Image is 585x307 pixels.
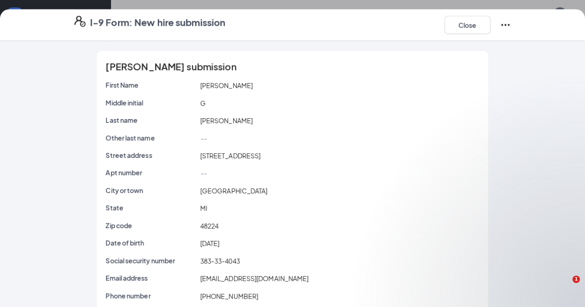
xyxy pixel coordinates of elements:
[106,168,197,177] p: Apt number
[200,81,253,90] span: [PERSON_NAME]
[106,150,197,160] p: Street address
[106,256,197,265] p: Social security number
[200,222,219,230] span: 48224
[200,187,268,195] span: [GEOGRAPHIC_DATA]
[106,203,197,212] p: State
[106,62,237,71] span: [PERSON_NAME] submission
[554,276,576,298] iframe: Intercom live chat
[200,257,240,265] span: 383-33-4043
[444,16,491,34] button: Close
[200,204,208,212] span: MI
[106,273,197,283] p: Email address
[106,291,197,300] p: Phone number
[74,16,86,27] svg: FormI9EVerifyIcon
[200,169,207,177] span: --
[106,115,197,125] p: Last name
[106,133,197,142] p: Other last name
[200,151,261,160] span: [STREET_ADDRESS]
[106,221,197,230] p: Zip code
[500,19,511,30] svg: Ellipses
[106,238,197,247] p: Date of birth
[200,292,259,300] span: [PHONE_NUMBER]
[200,274,309,283] span: [EMAIL_ADDRESS][DOMAIN_NAME]
[106,186,197,195] p: City or town
[90,16,226,29] h4: I-9 Form: New hire submission
[200,239,220,247] span: [DATE]
[573,276,580,283] span: 1
[106,80,197,90] p: First Name
[200,116,253,125] span: [PERSON_NAME]
[106,98,197,107] p: Middle initial
[200,134,207,142] span: --
[200,99,206,107] span: G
